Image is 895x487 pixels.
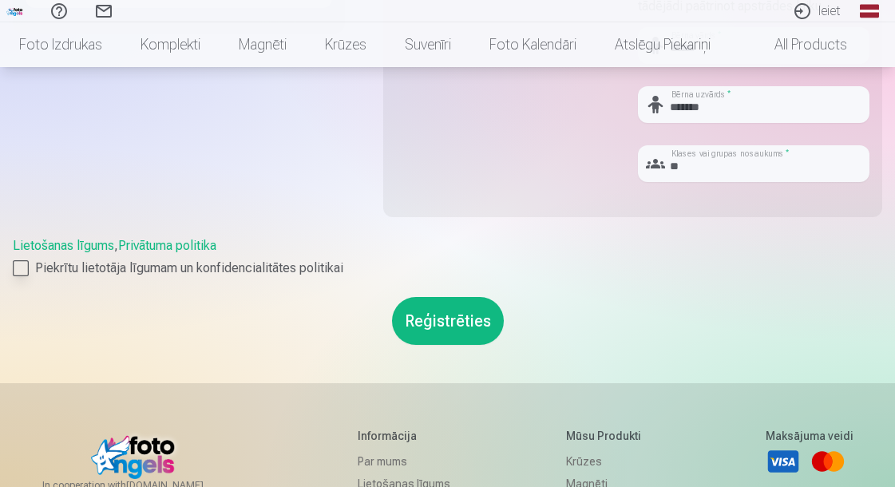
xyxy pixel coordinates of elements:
h5: Informācija [358,428,450,444]
div: , [13,236,882,278]
h5: Maksājuma veidi [766,428,853,444]
button: Reģistrēties [392,297,504,345]
a: Magnēti [220,22,306,67]
h5: Mūsu produkti [566,428,650,444]
a: Komplekti [121,22,220,67]
a: Atslēgu piekariņi [596,22,730,67]
a: Foto kalendāri [470,22,596,67]
img: /fa1 [6,6,24,16]
a: Mastercard [810,444,845,479]
a: Krūzes [306,22,386,67]
a: Par mums [358,450,450,473]
label: Piekrītu lietotāja līgumam un konfidencialitātes politikai [13,259,882,278]
a: Lietošanas līgums [13,238,114,253]
a: Krūzes [566,450,650,473]
a: All products [730,22,866,67]
a: Privātuma politika [118,238,216,253]
a: Suvenīri [386,22,470,67]
a: Visa [766,444,801,479]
